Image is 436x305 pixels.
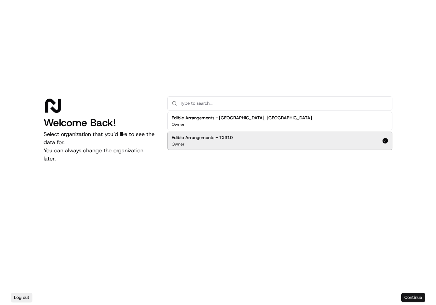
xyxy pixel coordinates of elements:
div: Suggestions [167,111,392,151]
h2: Edible Arrangements - [GEOGRAPHIC_DATA], [GEOGRAPHIC_DATA] [172,115,312,121]
p: Select organization that you’d like to see the data for. You can always change the organization l... [44,130,156,163]
input: Type to search... [180,97,388,110]
button: Log out [11,293,32,302]
h1: Welcome Back! [44,117,156,129]
h2: Edible Arrangements - TX310 [172,135,233,141]
p: Owner [172,141,185,147]
p: Owner [172,122,185,127]
button: Continue [401,293,425,302]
